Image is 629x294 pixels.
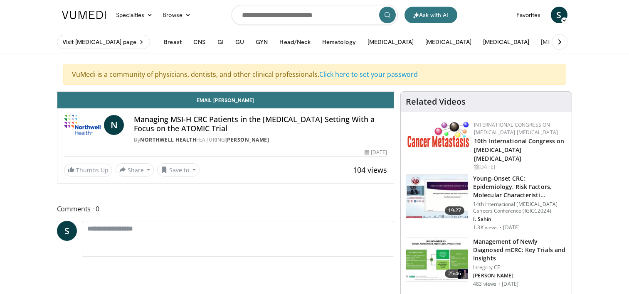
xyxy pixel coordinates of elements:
[499,224,501,231] div: ·
[63,64,566,85] div: VuMedi is a community of physicians, dentists, and other clinical professionals.
[159,34,186,50] button: Breast
[551,7,567,23] a: S
[445,269,465,278] span: 25:46
[317,34,361,50] button: Hematology
[57,35,150,49] a: Visit [MEDICAL_DATA] page
[64,164,112,176] a: Thumbs Up
[232,5,398,25] input: Search topics, interventions
[474,137,564,162] a: 10th International Congress on [MEDICAL_DATA] [MEDICAL_DATA]
[274,34,316,50] button: Head/Neck
[64,115,101,135] img: Northwell Health
[473,264,567,271] p: Integrity CE
[212,34,229,50] button: GI
[474,163,565,171] div: [DATE]
[536,34,592,50] button: [MEDICAL_DATA]
[473,174,567,199] h3: Young-Onset CRC: Epidemiology, Risk Factors, Molecular Characteristi…
[473,281,496,287] p: 483 views
[157,163,200,176] button: Save to
[188,34,211,50] button: CNS
[478,34,534,50] button: [MEDICAL_DATA]
[57,221,77,241] a: S
[225,136,269,143] a: [PERSON_NAME]
[406,238,468,281] img: 4cdc7adb-17a2-431f-9c81-6e32476adc3a.150x105_q85_crop-smart_upscale.jpg
[405,7,457,23] button: Ask with AI
[406,175,468,218] img: b2155ba0-98ee-4ab1-8a77-c371c27a2004.150x105_q85_crop-smart_upscale.jpg
[140,136,196,143] a: Northwell Health
[319,70,418,79] a: Click here to set your password
[473,272,567,279] p: [PERSON_NAME]
[57,92,394,108] a: Email [PERSON_NAME]
[406,97,466,107] h4: Related Videos
[363,34,419,50] button: [MEDICAL_DATA]
[230,34,249,50] button: GU
[57,203,395,214] span: Comments 0
[406,174,567,231] a: 19:27 Young-Onset CRC: Epidemiology, Risk Factors, Molecular Characteristi… 14th International [M...
[158,7,196,23] a: Browse
[473,201,567,214] p: 14th International [MEDICAL_DATA] Cancers Conference (IGICC2024)
[502,281,518,287] p: [DATE]
[111,7,158,23] a: Specialties
[445,206,465,215] span: 19:27
[473,224,498,231] p: 1.3K views
[116,163,154,176] button: Share
[498,281,500,287] div: ·
[473,216,567,223] p: I. Sahin
[474,121,558,136] a: International Congress on [MEDICAL_DATA] [MEDICAL_DATA]
[365,149,387,156] div: [DATE]
[104,115,124,135] a: N
[511,7,546,23] a: Favorites
[251,34,273,50] button: GYN
[473,238,567,262] h3: Management of Newly Diagnosed mCRC: Key Trials and Insights
[406,238,567,287] a: 25:46 Management of Newly Diagnosed mCRC: Key Trials and Insights Integrity CE [PERSON_NAME] 483 ...
[420,34,476,50] button: [MEDICAL_DATA]
[134,115,387,133] h4: Managing MSI-H CRC Patients in the [MEDICAL_DATA] Setting With a Focus on the ATOMIC Trial
[503,224,520,231] p: [DATE]
[353,165,387,175] span: 104 views
[134,136,387,144] div: By FEATURING
[62,11,106,19] img: VuMedi Logo
[407,121,470,147] img: 6ff8bc22-9509-4454-a4f8-ac79dd3b8976.png.150x105_q85_autocrop_double_scale_upscale_version-0.2.png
